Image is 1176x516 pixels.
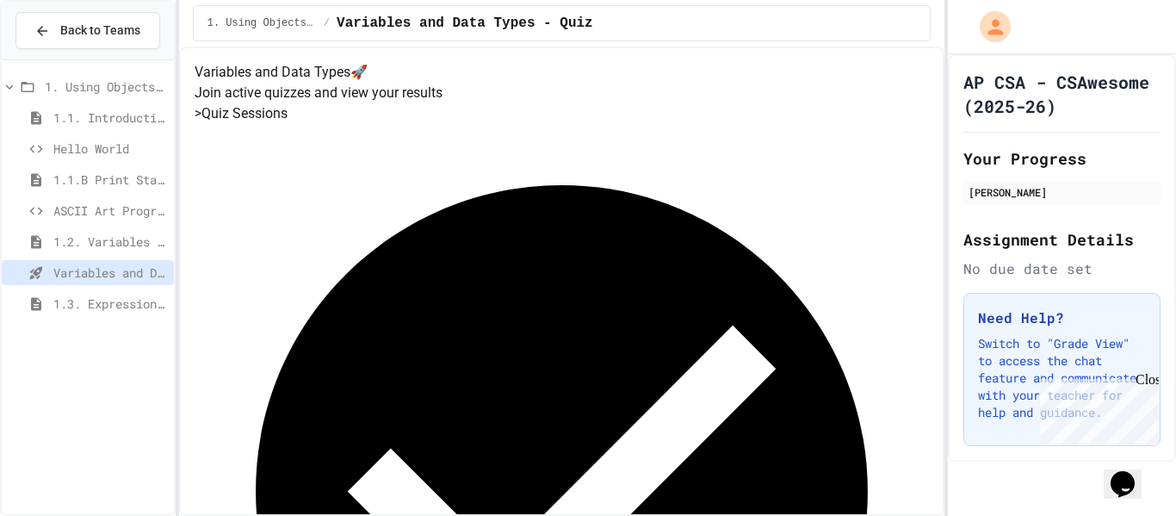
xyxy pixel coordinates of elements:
[195,62,929,83] h4: Variables and Data Types 🚀
[963,258,1161,279] div: No due date set
[337,13,593,34] span: Variables and Data Types - Quiz
[45,78,167,96] span: 1. Using Objects and Methods
[978,335,1146,421] p: Switch to "Grade View" to access the chat feature and communicate with your teacher for help and ...
[195,83,929,103] p: Join active quizzes and view your results
[53,233,167,251] span: 1.2. Variables and Data Types
[963,70,1161,118] h1: AP CSA - CSAwesome (2025-26)
[324,16,330,30] span: /
[7,7,119,109] div: Chat with us now!Close
[978,308,1146,328] h3: Need Help?
[53,295,167,313] span: 1.3. Expressions and Output [New]
[195,103,929,124] h5: > Quiz Sessions
[963,227,1161,252] h2: Assignment Details
[53,264,167,282] span: Variables and Data Types - Quiz
[962,7,1015,47] div: My Account
[15,12,160,49] button: Back to Teams
[1033,372,1159,445] iframe: chat widget
[1104,447,1159,499] iframe: chat widget
[60,22,140,40] span: Back to Teams
[963,146,1161,171] h2: Your Progress
[53,171,167,189] span: 1.1.B Print Statements
[53,202,167,220] span: ASCII Art Program
[969,184,1155,200] div: [PERSON_NAME]
[53,109,167,127] span: 1.1. Introduction to Algorithms, Programming, and Compilers
[207,16,317,30] span: 1. Using Objects and Methods
[53,140,167,158] span: Hello World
